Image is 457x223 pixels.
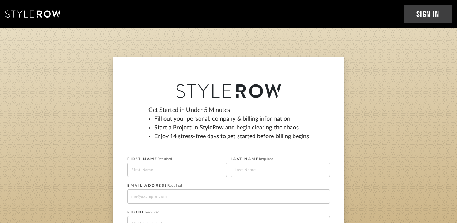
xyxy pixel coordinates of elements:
[154,132,309,141] li: Enjoy 14 stress-free days to get started before billing begins
[231,157,274,161] label: LAST NAME
[145,211,160,214] span: Required
[231,163,331,177] input: Last Name
[127,210,160,215] label: PHONE
[158,157,172,161] span: Required
[167,184,182,188] span: Required
[127,157,172,161] label: FIRST NAME
[154,123,309,132] li: Start a Project in StyleRow and begin clearing the chaos
[154,114,309,123] li: Fill out your personal, company & billing information
[127,189,330,204] input: me@example.com
[259,157,273,161] span: Required
[404,5,452,23] a: Sign In
[127,184,182,188] label: EMAIL ADDRESS
[148,106,309,147] div: Get Started in Under 5 Minutes
[127,163,227,177] input: First Name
